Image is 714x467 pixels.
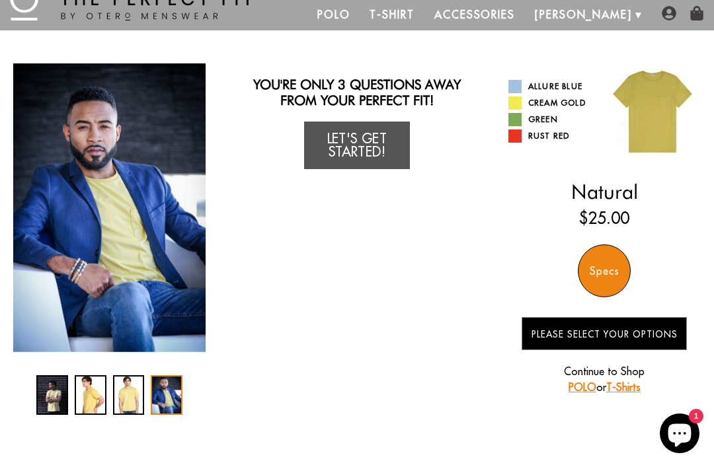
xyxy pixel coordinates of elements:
img: IMG_1951_copy_1024x1024_2x_cf63319f-f3c3-4977-9d73-18d8a49b1d04_340x.jpg [206,63,398,352]
p: Continue to Shop or [522,363,687,395]
a: POLO [569,380,596,394]
div: 1 / 4 [36,375,68,415]
img: user-account-icon.png [662,6,676,20]
a: Cream Gold [508,96,595,110]
div: 4 / 4 [13,63,206,352]
button: Please Select Your Options [522,317,687,350]
h2: Natural [508,180,701,203]
div: 2 / 4 [75,375,106,415]
a: Rust Red [508,129,595,143]
ins: $25.00 [579,206,629,230]
a: T-Shirts [606,380,641,394]
div: 3 / 4 [113,375,145,415]
img: shopping-bag-icon.png [690,6,704,20]
div: 1 / 4 [206,63,398,352]
div: 4 / 4 [151,375,182,415]
inbox-online-store-chat: Shopify online store chat [656,413,703,456]
div: Specs [578,244,631,297]
a: Allure Blue [508,80,595,93]
span: Please Select Your Options [532,328,678,340]
img: 08.jpg [604,63,701,160]
img: 20001-14_1024x1024_2x_8a787ff6-5ca7-40d5-8c0d-79a19b2a8c10_340x.jpg [13,63,206,352]
a: Let's Get Started! [304,122,410,169]
a: Green [508,113,595,126]
h2: You're only 3 questions away from your perfect fit! [243,77,470,108]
